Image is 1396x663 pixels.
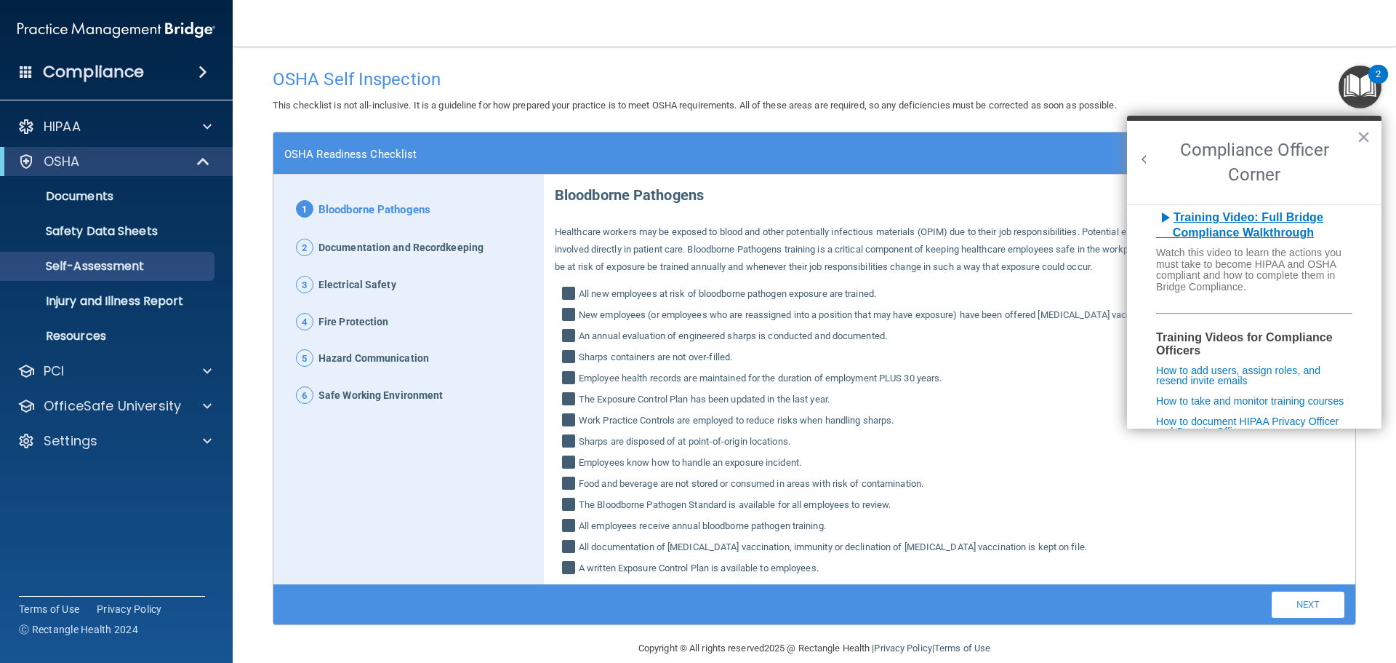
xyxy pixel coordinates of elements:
[9,224,208,239] p: Safety Data Sheets
[562,520,579,535] input: All employees receive annual bloodborne pathogen training.
[579,285,876,303] span: All new employees at risk of bloodborne pathogen exposure are trained.
[579,433,790,450] span: Sharps are disposed of at point‐of‐origin locations.
[579,560,819,577] span: A written Exposure Control Plan is available to employees.
[44,153,80,170] p: OSHA
[579,349,732,366] span: Sharps containers are not over‐filled.
[1127,247,1381,296] h6: Watch this video to learn the actions you must take to become HIPAA and OSHA compliant and how to...
[562,436,579,450] input: Sharps are disposed of at point‐of‐origin locations.
[9,259,208,274] p: Self-Assessment
[555,223,1344,276] p: Healthcare workers may be exposed to blood and other potentially infectious materials (OPIM) due ...
[296,313,313,330] span: 4
[1156,209,1174,226] i: play_arrow
[1156,211,1323,239] a: play_arrowTraining Video: Full Bridge Compliance Walkthrough
[562,352,579,366] input: Sharps containers are not over‐filled.
[562,288,579,303] input: All new employees at risk of bloodborne pathogen exposure are trained.
[562,541,579,556] input: All documentation of [MEDICAL_DATA] vaccination, immunity or declination of [MEDICAL_DATA] vaccin...
[562,457,579,472] input: Employees know how to handle an exposure incident.
[562,499,579,514] input: The Bloodborne Pathogen Standard is available for all employees to review.
[273,100,1117,111] span: This checklist is not all-inclusive. It is a guideline for how prepared your practice is to meet ...
[1137,152,1152,167] button: Back to Resource Center Home
[1144,560,1379,618] iframe: Drift Widget Chat Controller
[44,432,97,450] p: Settings
[9,189,208,204] p: Documents
[296,349,313,367] span: 5
[562,373,579,387] input: Employee health records are maintained for the duration of employment PLUS 30 years.
[562,309,579,324] input: New employees (or employees who are reassigned into a position that may have exposure) have been ...
[296,239,313,256] span: 2
[17,397,212,415] a: OfficeSafe University
[934,643,990,654] a: Terms of Use
[1156,416,1339,437] a: How to document HIPAA Privacy Officer and Security Officer
[318,200,430,221] span: Bloodborne Pathogens
[296,200,313,218] span: 1
[1127,116,1381,429] div: Resource Center
[318,386,443,405] span: Safe Working Environment
[874,643,931,654] a: Privacy Policy
[579,412,894,429] span: Work Practice Controls are employed to reduce risks when handling sharps.
[9,294,208,309] p: Injury and Illness Report
[1156,395,1344,407] a: How to take and monitor training courses
[1339,65,1381,108] button: Open Resource Center, 2 new notifications
[1357,125,1371,148] button: Close
[579,517,826,535] span: All employees receive annual bloodborne pathogen training.
[579,475,923,493] span: Food and beverage are not stored or consumed in areas with risk of contamination.
[296,386,313,404] span: 6
[579,327,887,345] span: An annual evaluation of engineered sharps is conducted and documented.
[1376,74,1381,93] div: 2
[562,563,579,577] input: A written Exposure Control Plan is available to employees.
[44,118,81,135] p: HIPAA
[555,175,1344,209] p: Bloodborne Pathogens
[318,349,429,368] span: Hazard Communication
[579,454,801,472] span: Employees know how to handle an exposure incident.
[1156,331,1333,357] b: Training Videos for Compliance Officers
[284,148,417,161] h4: OSHA Readiness Checklist
[273,70,1356,89] h4: OSHA Self Inspection
[579,391,830,408] span: The Exposure Control Plan has been updated in the last year.
[318,313,389,332] span: Fire Protection
[1127,121,1381,205] h2: Compliance Officer Corner
[1156,365,1338,386] a: How to add users, assign roles, and resend invite emails
[562,394,579,408] input: The Exposure Control Plan has been updated in the last year.
[579,306,1329,324] span: New employees (or employees who are reassigned into a position that may have exposure) have been ...
[562,330,579,345] input: An annual evaluation of engineered sharps is conducted and documented.
[17,432,212,450] a: Settings
[17,362,212,380] a: PCI
[296,276,313,293] span: 3
[43,62,144,82] h4: Compliance
[19,622,138,637] span: Ⓒ Rectangle Health 2024
[9,329,208,344] p: Resources
[562,478,579,493] input: Food and beverage are not stored or consumed in areas with risk of contamination.
[44,397,181,415] p: OfficeSafe University
[17,153,211,170] a: OSHA
[562,415,579,429] input: Work Practice Controls are employed to reduce risks when handling sharps.
[97,602,162,616] a: Privacy Policy
[579,496,891,514] span: The Bloodborne Pathogen Standard is available for all employees to review.
[318,276,396,295] span: Electrical Safety
[579,370,942,387] span: Employee health records are maintained for the duration of employment PLUS 30 years.
[19,602,79,616] a: Terms of Use
[1156,211,1323,239] b: Training Video: Full Bridge Compliance Walkthrough
[579,539,1087,556] span: All documentation of [MEDICAL_DATA] vaccination, immunity or declination of [MEDICAL_DATA] vaccin...
[17,118,212,135] a: HIPAA
[44,362,64,380] p: PCI
[17,15,215,44] img: PMB logo
[318,239,484,258] span: Documentation and Recordkeeping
